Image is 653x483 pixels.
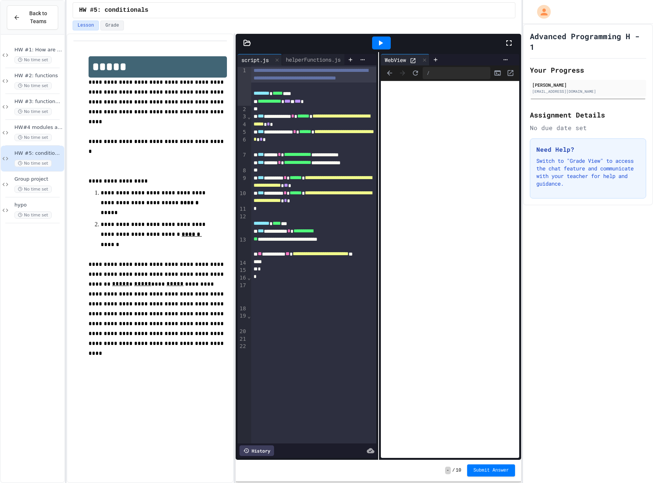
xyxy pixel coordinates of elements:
span: Back [384,67,395,79]
div: helperFunctions.js [282,54,354,65]
div: 12 [238,213,247,236]
span: Fold line [247,313,251,319]
div: script.js [238,54,282,65]
div: 1 [238,67,247,106]
div: WebView [381,56,410,64]
span: Fold line [247,275,251,281]
iframe: chat widget [590,419,645,452]
button: Open in new tab [505,67,516,79]
span: Forward [397,67,408,79]
iframe: chat widget [621,453,645,475]
div: [PERSON_NAME] [532,81,644,88]
span: No time set [14,134,52,141]
span: Back to Teams [25,10,52,25]
div: 22 [238,343,247,350]
span: hypo [14,202,63,208]
div: 17 [238,282,247,305]
div: 21 [238,335,247,343]
div: 16 [238,274,247,282]
span: HW #1: How are you feeling? [14,47,63,53]
span: / [452,467,455,473]
div: 9 [238,175,247,190]
button: Refresh [410,67,421,79]
span: HW #3: functions with return [14,99,63,105]
span: Submit Answer [473,467,509,473]
div: 15 [238,267,247,274]
div: helperFunctions.js [282,56,344,64]
span: No time set [14,82,52,89]
span: HW#4 modules and quadratic equation [14,124,63,131]
button: Console [492,67,503,79]
div: [EMAIL_ADDRESS][DOMAIN_NAME] [532,89,644,94]
span: - [445,467,451,474]
div: WebView [381,54,430,65]
span: No time set [14,56,52,64]
div: 8 [238,167,247,175]
h1: Advanced Programming H - 1 [530,31,646,52]
div: My Account [529,3,553,21]
div: / [423,67,490,79]
span: HW #5: conditionals [14,150,63,157]
h3: Need Help? [536,145,640,154]
button: Back to Teams [7,5,58,30]
span: 10 [456,467,461,473]
div: 19 [238,312,247,328]
span: HW #5: conditionals [79,6,148,15]
span: No time set [14,160,52,167]
div: script.js [238,56,273,64]
h2: Your Progress [530,65,646,75]
div: History [239,445,274,456]
button: Lesson [73,21,99,30]
div: 6 [238,136,247,152]
button: Grade [100,21,124,30]
p: Switch to "Grade View" to access the chat feature and communicate with your teacher for help and ... [536,157,640,187]
div: 18 [238,305,247,313]
span: No time set [14,108,52,115]
div: 4 [238,121,247,129]
div: 11 [238,205,247,213]
div: 13 [238,236,247,259]
span: No time set [14,211,52,219]
div: 20 [238,328,247,335]
span: No time set [14,186,52,193]
div: 10 [238,190,247,205]
div: 3 [238,113,247,121]
div: 7 [238,151,247,167]
span: Fold line [247,114,251,120]
h2: Assignment Details [530,110,646,120]
div: 14 [238,259,247,267]
span: Group project [14,176,63,183]
iframe: Web Preview [381,81,519,458]
span: HW #2: functions [14,73,63,79]
div: No due date set [530,123,646,132]
button: Submit Answer [467,464,515,477]
div: 5 [238,129,247,136]
div: 2 [238,106,247,113]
